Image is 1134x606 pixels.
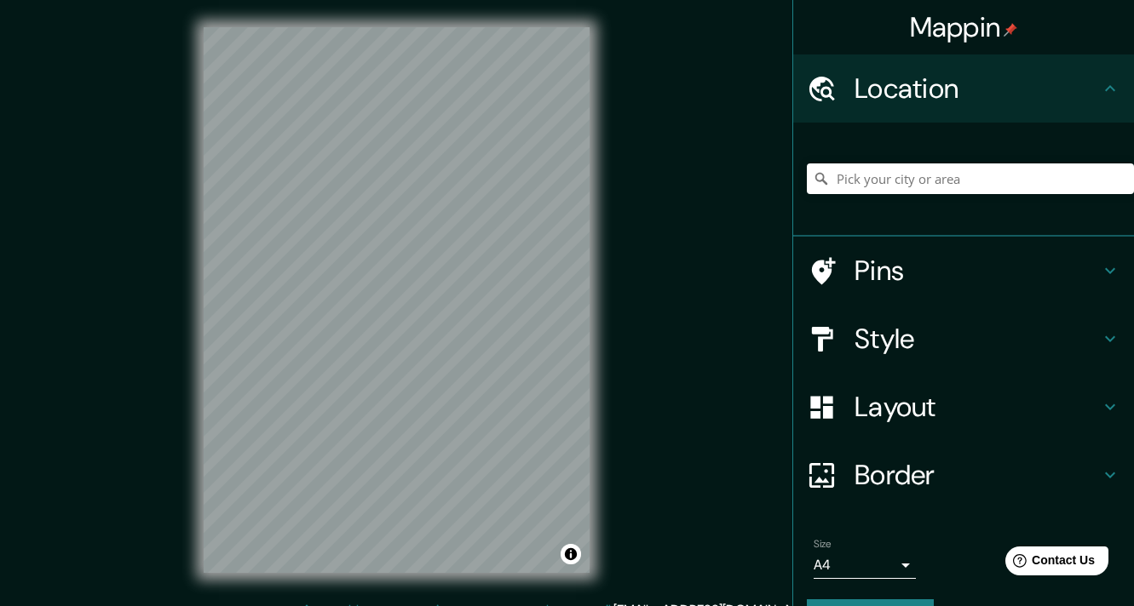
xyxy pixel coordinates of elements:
h4: Pins [855,254,1100,288]
canvas: Map [204,27,590,573]
label: Size [814,537,832,552]
iframe: Help widget launcher [982,540,1115,587]
h4: Mappin [910,10,1018,44]
h4: Layout [855,390,1100,424]
div: A4 [814,552,916,579]
div: Pins [793,237,1134,305]
div: Location [793,54,1134,123]
h4: Style [855,322,1100,356]
h4: Border [855,458,1100,492]
h4: Location [855,71,1100,106]
div: Style [793,305,1134,373]
img: pin-icon.png [1004,23,1017,37]
div: Layout [793,373,1134,441]
input: Pick your city or area [807,163,1134,194]
div: Border [793,441,1134,509]
button: Toggle attribution [561,544,581,564]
